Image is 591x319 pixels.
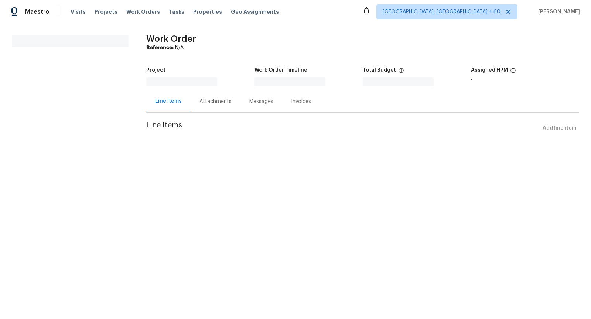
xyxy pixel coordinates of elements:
[199,98,232,105] div: Attachments
[193,8,222,16] span: Properties
[146,34,196,43] span: Work Order
[471,68,508,73] h5: Assigned HPM
[398,68,404,77] span: The total cost of line items that have been proposed by Opendoor. This sum includes line items th...
[71,8,86,16] span: Visits
[231,8,279,16] span: Geo Assignments
[254,68,307,73] h5: Work Order Timeline
[291,98,311,105] div: Invoices
[363,68,396,73] h5: Total Budget
[471,77,579,82] div: -
[510,68,516,77] span: The hpm assigned to this work order.
[169,9,184,14] span: Tasks
[155,97,182,105] div: Line Items
[383,8,501,16] span: [GEOGRAPHIC_DATA], [GEOGRAPHIC_DATA] + 60
[249,98,273,105] div: Messages
[25,8,49,16] span: Maestro
[146,121,540,135] span: Line Items
[146,44,579,51] div: N/A
[146,45,174,50] b: Reference:
[95,8,117,16] span: Projects
[126,8,160,16] span: Work Orders
[535,8,580,16] span: [PERSON_NAME]
[146,68,165,73] h5: Project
